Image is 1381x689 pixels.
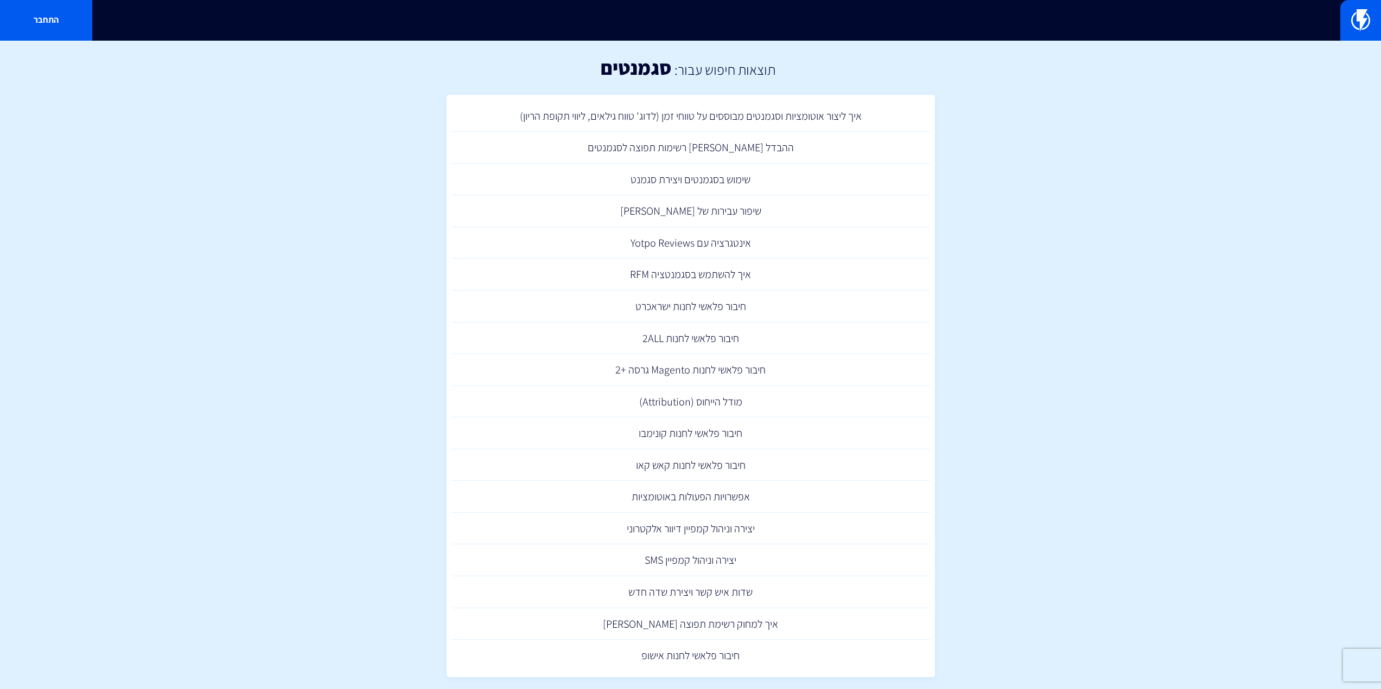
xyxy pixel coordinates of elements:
h1: סגמנטים [601,57,672,79]
a: חיבור פלאשי לחנות ישראכרט [452,291,930,323]
a: איך ליצור אוטומציות וסגמנטים מבוססים על טווחי זמן (לדוג' טווח גילאים, ליווי תקופת הריון) [452,100,930,132]
a: שיפור עבירות של [PERSON_NAME] [452,195,930,227]
a: שדות איש קשר ויצירת שדה חדש [452,576,930,608]
a: מודל הייחוס (Attribution) [452,386,930,418]
a: חיבור פלאשי לחנות קונימבו [452,417,930,449]
a: שימוש בסגמנטים ויצירת סגמנט [452,164,930,196]
a: חיבור פלאשי לחנות קאש קאו [452,449,930,481]
a: ההבדל [PERSON_NAME] רשימות תפוצה לסגמנטים [452,132,930,164]
a: יצירה וניהול קמפיין דיוור אלקטרוני [452,513,930,545]
a: חיבור פלאשי לחנות Magento גרסה +2 [452,354,930,386]
a: אינטגרציה עם Yotpo Reviews [452,227,930,259]
a: איך למחוק רשימת תפוצה [PERSON_NAME] [452,608,930,640]
h2: תוצאות חיפוש עבור: [672,62,775,78]
a: יצירה וניהול קמפיין SMS [452,544,930,576]
a: איך להשתמש בסגמנטציה RFM [452,259,930,291]
a: אפשרויות הפעולות באוטומציות [452,481,930,513]
a: חיבור פלאשי לחנות אישופ [452,640,930,672]
a: חיבור פלאשי לחנות 2ALL [452,323,930,355]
